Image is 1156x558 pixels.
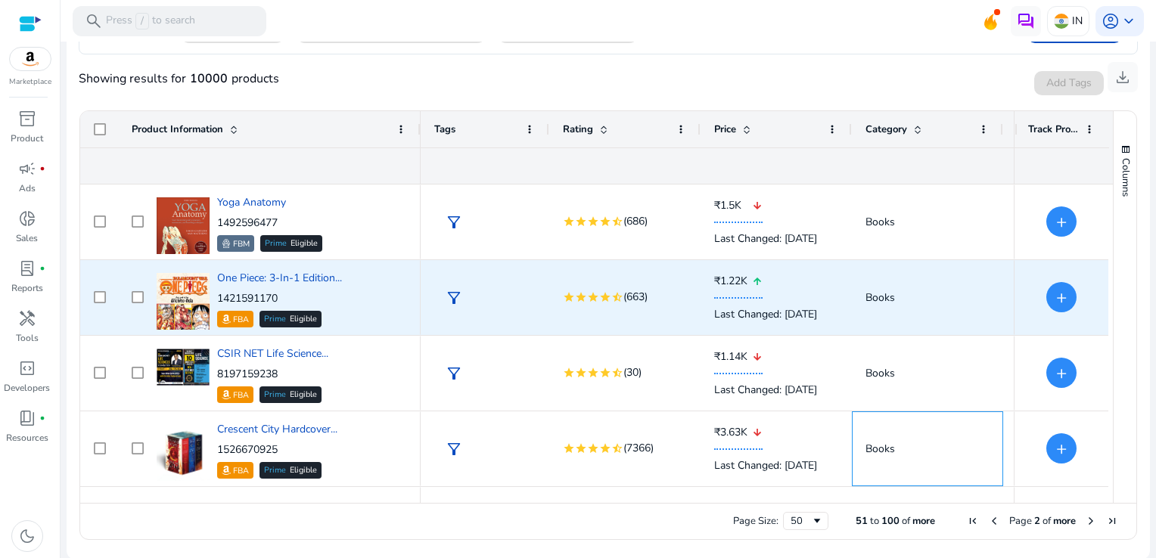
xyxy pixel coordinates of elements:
div: Last Page [1106,515,1118,527]
mat-icon: star [575,442,587,454]
mat-icon: star [587,215,599,228]
mat-icon: star [575,291,587,303]
p: 8197159238 [217,367,328,382]
span: of [902,514,910,528]
img: in.svg [1054,14,1069,29]
p: Sales [16,231,38,245]
span: Tags [434,122,455,136]
span: Prime [264,391,286,399]
p: FBM [233,237,250,252]
span: account_circle [1102,12,1120,30]
span: campaign [18,160,36,178]
mat-icon: star_half [611,215,623,228]
p: Press to search [106,13,195,29]
p: Ads [19,181,36,195]
mat-icon: star [563,291,575,303]
mat-icon: star_half [611,291,623,303]
mat-icon: star [599,367,611,379]
span: code_blocks [18,359,36,377]
span: filter_alt [445,213,463,231]
span: (663) [623,288,648,306]
a: CSIR NET Life Science... [217,346,328,361]
a: One Piece: 3-In-1 Edition... [217,271,342,285]
mat-icon: arrow_upward [752,266,763,297]
p: Tools [16,331,39,345]
span: (686) [623,212,648,231]
div: Previous Page [988,515,1000,527]
span: 51 [856,514,868,528]
div: 50 [791,514,811,528]
button: + [1046,206,1077,237]
span: Columns [1119,158,1133,197]
span: filter_alt [445,289,463,307]
span: Category [865,122,907,136]
span: of [1043,514,1051,528]
span: inventory_2 [18,110,36,128]
div: Last Changed: [DATE] [714,450,838,481]
p: Product [11,132,43,145]
div: Page Size [783,512,828,530]
span: Prime [265,240,287,248]
span: ₹1.5K [714,198,752,213]
p: FBA [233,463,249,479]
span: (30) [623,364,642,382]
span: dark_mode [18,527,36,545]
p: Marketplace [9,76,51,88]
span: more [912,514,935,528]
span: (7366) [623,439,654,457]
mat-icon: star [599,442,611,454]
mat-icon: star [563,215,575,228]
span: more [1053,514,1076,528]
span: Books [865,290,895,305]
span: download [1114,68,1132,86]
mat-icon: star [587,367,599,379]
p: FBA [233,388,249,403]
mat-icon: star [587,291,599,303]
mat-icon: star_half [611,367,623,379]
img: amazon.svg [10,48,51,70]
span: filter_alt [445,364,463,383]
span: ₹3.63K [714,425,752,440]
b: 10000 [186,70,232,88]
p: Developers [4,381,50,395]
span: keyboard_arrow_down [1120,12,1138,30]
span: Books [865,442,895,456]
button: + [1046,433,1077,463]
span: ₹1.22K [714,274,752,289]
mat-icon: star [563,442,575,454]
p: Reports [11,281,43,295]
span: donut_small [18,209,36,228]
span: / [135,13,149,29]
span: Prime [264,467,286,475]
mat-icon: star [587,442,599,454]
span: Price [714,122,736,136]
a: Yoga Anatomy [217,195,286,209]
span: lab_profile [18,259,36,277]
span: Product Information [132,122,223,136]
div: Last Changed: [DATE] [714,223,838,254]
div: Last Changed: [DATE] [714,374,838,405]
span: book_4 [18,409,36,427]
span: Page [1009,514,1032,528]
div: Eligible [259,462,322,479]
p: 1526670925 [217,442,337,457]
button: + [1046,282,1077,312]
span: ₹1.14K [714,349,752,364]
p: 1421591170 [217,291,342,306]
span: to [870,514,879,528]
div: First Page [967,515,979,527]
div: Next Page [1085,515,1097,527]
span: Books [865,366,895,380]
span: filter_alt [445,440,463,458]
div: Eligible [259,311,322,327]
span: fiber_manual_record [39,415,45,421]
mat-icon: star [599,215,611,228]
mat-icon: star [563,367,575,379]
div: Showing results for products [79,70,279,88]
div: Eligible [260,235,322,252]
mat-icon: star [575,367,587,379]
a: Crescent City Hardcover... [217,422,337,436]
span: Rating [563,122,593,136]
